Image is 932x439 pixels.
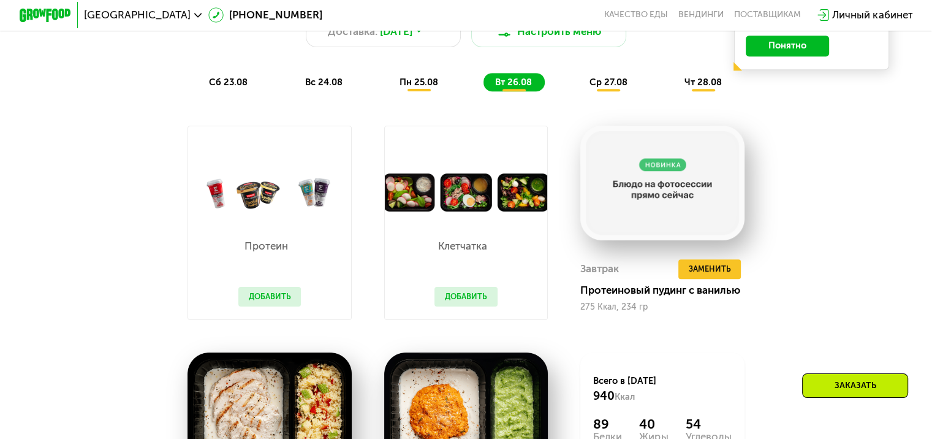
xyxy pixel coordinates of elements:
[639,416,668,432] div: 40
[434,287,498,307] button: Добавить
[580,302,744,312] div: 275 Ккал, 234 гр
[380,24,412,39] span: [DATE]
[208,7,322,23] a: [PHONE_NUMBER]
[688,262,730,275] span: Заменить
[328,24,377,39] span: Доставка:
[495,77,532,88] span: вт 26.08
[580,284,754,297] div: Протеиновый пудинг с ванилью
[678,10,724,20] a: Вендинги
[209,77,248,88] span: сб 23.08
[802,373,908,398] div: Заказать
[734,10,801,20] div: поставщикам
[84,10,191,20] span: [GEOGRAPHIC_DATA]
[471,16,627,47] button: Настроить меню
[604,10,668,20] a: Качество еды
[746,36,829,56] button: Понятно
[238,287,301,307] button: Добавить
[686,416,732,432] div: 54
[238,241,295,251] p: Протеин
[593,375,731,403] div: Всего в [DATE]
[434,241,491,251] p: Клетчатка
[593,416,622,432] div: 89
[400,77,438,88] span: пн 25.08
[593,389,615,403] span: 940
[580,259,619,279] div: Завтрак
[678,259,741,279] button: Заменить
[684,77,722,88] span: чт 28.08
[832,7,912,23] div: Личный кабинет
[615,391,635,402] span: Ккал
[589,77,627,88] span: ср 27.08
[305,77,342,88] span: вс 24.08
